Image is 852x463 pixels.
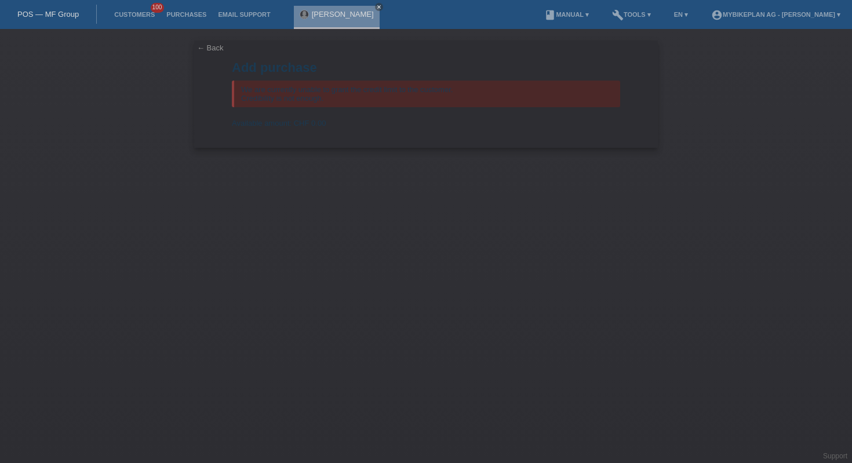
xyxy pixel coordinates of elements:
[294,119,326,127] span: CHF 0.00
[151,3,165,13] span: 100
[606,11,657,18] a: buildTools ▾
[232,119,292,127] span: Available amount:
[197,43,224,52] a: ← Back
[668,11,694,18] a: EN ▾
[375,3,383,11] a: close
[161,11,212,18] a: Purchases
[232,60,620,75] h1: Add purchase
[705,11,846,18] a: account_circleMybikeplan AG - [PERSON_NAME] ▾
[612,9,624,21] i: build
[544,9,556,21] i: book
[17,10,79,19] a: POS — MF Group
[312,10,374,19] a: [PERSON_NAME]
[823,452,847,460] a: Support
[538,11,595,18] a: bookManual ▾
[108,11,161,18] a: Customers
[711,9,723,21] i: account_circle
[212,11,276,18] a: Email Support
[232,81,620,107] div: We are currently unable to grant the credit limit to the customer. Credibility is not enough.
[376,4,382,10] i: close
